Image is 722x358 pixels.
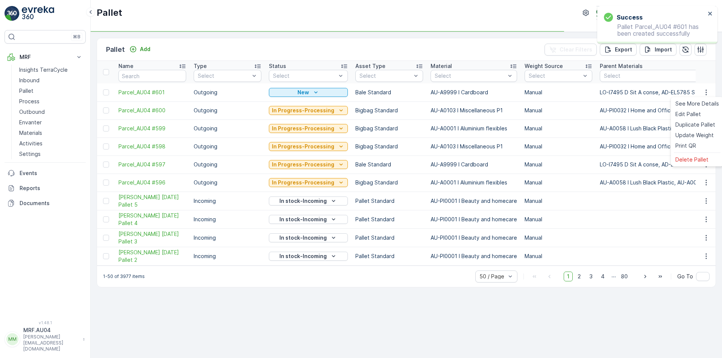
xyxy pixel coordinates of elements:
[675,121,715,128] span: Duplicate Pallet
[118,230,186,245] a: FD Mecca 20/08/2025 Pallet 3
[118,89,186,96] span: Parcel_AU04 #601
[596,6,716,20] button: Terracycle-AU04 - Sendable(+10:00)
[103,144,109,150] div: Toggle Row Selected
[269,196,348,205] button: In stock-Incoming
[427,174,521,192] td: AU-A0001 I Aluminium flexibles
[20,53,71,61] p: MRF
[97,7,122,19] p: Pallet
[269,62,286,70] p: Status
[431,62,452,70] p: Material
[190,247,265,265] td: Incoming
[5,326,86,352] button: MMMRF.AU04[PERSON_NAME][EMAIL_ADDRESS][DOMAIN_NAME]
[427,156,521,174] td: AU-A9999 I Cardboard
[16,65,86,75] a: Insights TerraCycle
[272,179,334,186] p: In Progress-Processing
[106,44,125,55] p: Pallet
[190,156,265,174] td: Outgoing
[427,247,521,265] td: AU-PI0001 I Beauty and homecare
[355,62,385,70] p: Asset Type
[118,125,186,132] a: Parcel_AU04 #599
[272,125,334,132] p: In Progress-Processing
[19,119,42,126] p: Envanter
[73,34,80,40] p: ⌘B
[19,87,33,95] p: Pallet
[190,83,265,101] td: Outgoing
[272,161,334,168] p: In Progress-Processing
[269,215,348,224] button: In stock-Incoming
[617,13,643,22] h3: Success
[103,273,145,279] p: 1-50 of 3977 items
[427,228,521,247] td: AU-PI0001 I Beauty and homecare
[19,129,42,137] p: Materials
[5,320,86,325] span: v 1.48.1
[16,149,86,159] a: Settings
[435,72,505,80] p: Select
[19,77,39,84] p: Inbound
[118,249,186,264] span: [PERSON_NAME] [DATE] Pallet 2
[5,50,86,65] button: MRF
[118,179,186,186] a: Parcel_AU04 #596
[427,83,521,101] td: AU-A9999 I Cardboard
[279,234,327,242] p: In stock-Incoming
[118,161,186,168] a: Parcel_AU04 #597
[352,192,427,210] td: Pallet Standard
[118,70,186,82] input: Search
[20,169,83,177] p: Events
[521,247,596,265] td: Manual
[103,198,109,204] div: Toggle Row Selected
[269,160,348,169] button: In Progress-Processing
[103,180,109,186] div: Toggle Row Selected
[352,83,427,101] td: Bale Standard
[640,44,676,56] button: Import
[675,142,696,150] span: Print QR
[190,210,265,228] td: Incoming
[352,156,427,174] td: Bale Standard
[103,235,109,241] div: Toggle Row Selected
[521,156,596,174] td: Manual
[521,119,596,137] td: Manual
[427,192,521,210] td: AU-PI0001 I Beauty and homecare
[190,228,265,247] td: Incoming
[272,143,334,150] p: In Progress-Processing
[194,62,207,70] p: Type
[279,197,327,205] p: In stock-Incoming
[23,326,79,334] p: MRF.AU04
[140,45,150,53] p: Add
[103,125,109,131] div: Toggle Row Selected
[352,174,427,192] td: Bigbag Standard
[269,252,348,261] button: In stock-Incoming
[198,72,250,80] p: Select
[20,199,83,207] p: Documents
[586,272,596,281] span: 3
[5,181,86,196] a: Reports
[269,88,348,97] button: New
[279,252,327,260] p: In stock-Incoming
[16,86,86,96] a: Pallet
[190,119,265,137] td: Outgoing
[545,44,597,56] button: Clear Filters
[5,6,20,21] img: logo
[118,249,186,264] a: FD Mecca 20/08/2025 Pallet 2
[118,62,133,70] p: Name
[103,253,109,259] div: Toggle Row Selected
[352,247,427,265] td: Pallet Standard
[352,228,427,247] td: Pallet Standard
[126,45,153,54] button: Add
[708,11,713,18] button: close
[269,124,348,133] button: In Progress-Processing
[23,334,79,352] p: [PERSON_NAME][EMAIL_ADDRESS][DOMAIN_NAME]
[427,119,521,137] td: AU-A0001 I Aluminium flexibles
[20,184,83,192] p: Reports
[118,143,186,150] span: Parcel_AU04 #598
[103,162,109,168] div: Toggle Row Selected
[118,193,186,208] span: [PERSON_NAME] [DATE] Pallet 5
[118,193,186,208] a: FD Mecca 20/08/2025 Pallet 5
[118,230,186,245] span: [PERSON_NAME] [DATE] Pallet 3
[521,228,596,247] td: Manual
[190,192,265,210] td: Incoming
[427,210,521,228] td: AU-PI0001 I Beauty and homecare
[19,150,41,158] p: Settings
